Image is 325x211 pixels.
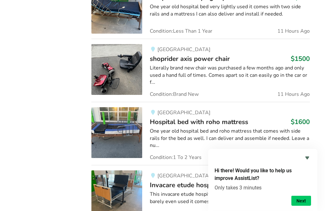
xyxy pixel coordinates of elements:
span: shoprider axis power chair [150,55,230,63]
a: mobility-shoprider axis power chair [GEOGRAPHIC_DATA]shoprider axis power chair$1500Literally bra... [91,39,309,102]
a: bedroom equipment-hospital bed with roho mattress [GEOGRAPHIC_DATA]Hospital bed with roho mattres... [91,102,309,165]
span: 11 Hours Ago [277,92,310,97]
div: Hi there! Would you like to help us improve AssistList? [215,154,311,206]
img: mobility-shoprider axis power chair [91,44,142,95]
span: Condition: 1 To 2 Years [150,155,202,160]
span: 11 Hours Ago [277,29,310,34]
h3: $1500 [291,55,310,63]
div: One year old hospital bed very lightly used it comes with two side rails and a mattress I can als... [150,3,309,18]
div: This invacare etude hospital bed is in near perfect condition it was barely even used it comes wi... [150,191,309,206]
span: [GEOGRAPHIC_DATA] [157,46,210,53]
button: Hide survey [303,154,311,162]
p: Only takes 3 minutes [215,185,311,191]
span: Condition: Brand New [150,92,199,97]
h2: Hi there! Would you like to help us improve AssistList? [215,167,311,182]
span: Hospital bed with roho mattress [150,118,248,127]
div: Literally brand new chair was purchased a few months ago and only used a hand full of times. Come... [150,65,309,87]
img: bedroom equipment-hospital bed with roho mattress [91,108,142,158]
button: Next question [291,196,311,206]
h3: $1600 [291,118,310,126]
span: [GEOGRAPHIC_DATA] [157,173,210,180]
span: Invacare etude hospital bed [150,181,234,190]
span: [GEOGRAPHIC_DATA] [157,109,210,116]
span: Condition: Less Than 1 Year [150,29,212,34]
div: One year old hospital bed and roho mattress that comes with side rails for the bed as well. I can... [150,128,309,150]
